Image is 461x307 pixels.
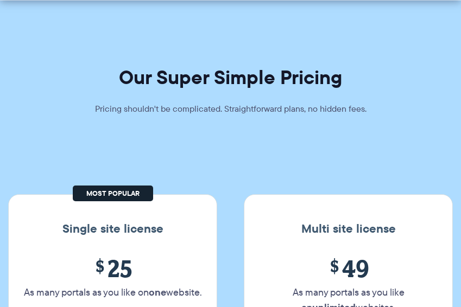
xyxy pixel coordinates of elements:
[20,285,206,300] p: As many portals as you like on website.
[68,103,394,115] p: Pricing shouldn't be complicated. Straightforward plans, no hidden fees.
[8,65,453,89] h1: Our Super Simple Pricing
[255,255,441,282] span: 49
[20,255,206,282] span: 25
[20,222,206,236] h3: Single site license
[149,285,166,299] strong: one
[255,222,441,236] h3: Multi site license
